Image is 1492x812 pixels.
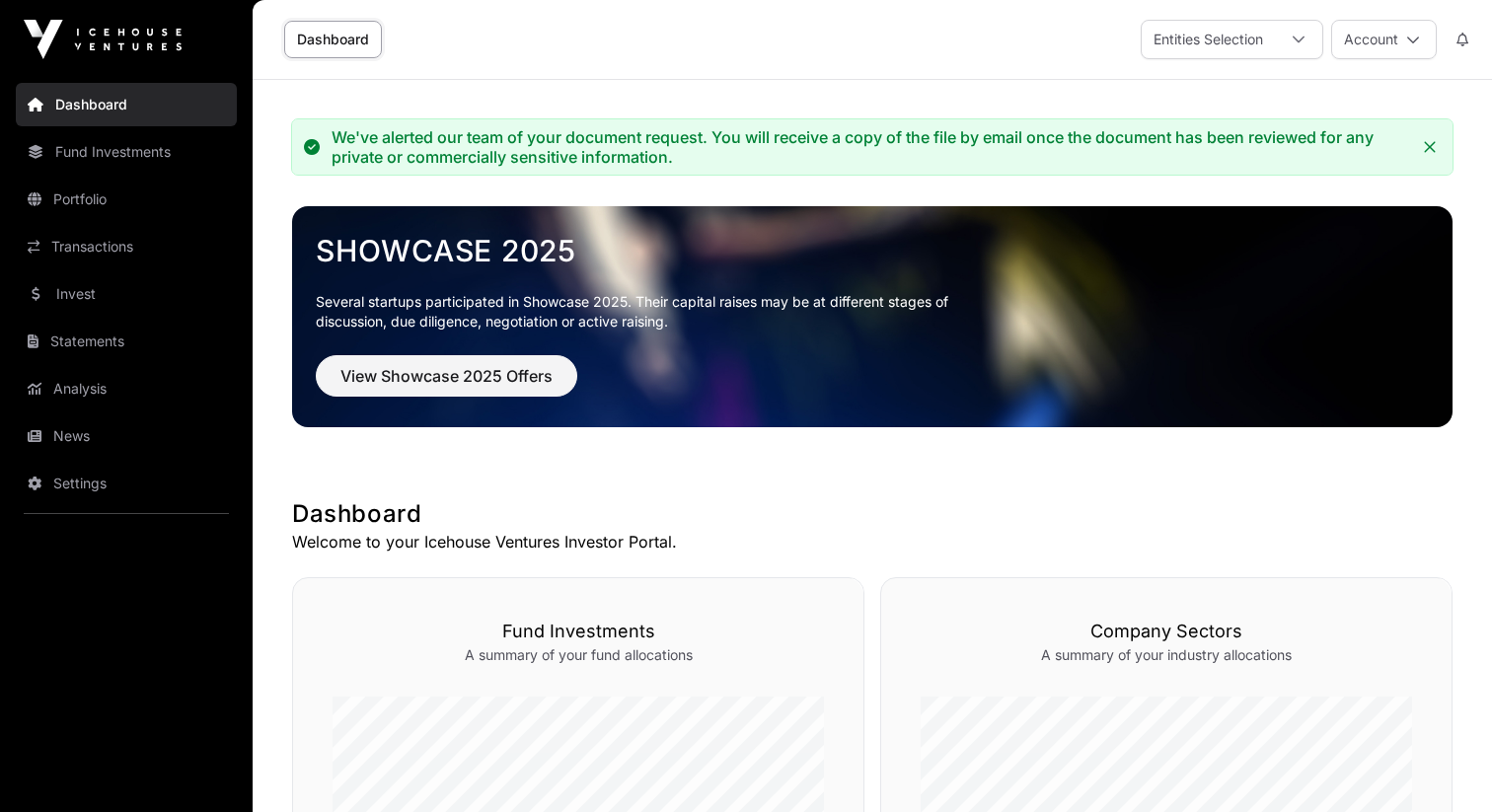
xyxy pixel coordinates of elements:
span: View Showcase 2025 Offers [340,364,553,388]
a: Dashboard [284,21,382,58]
div: Entities Selection [1142,21,1275,58]
a: Portfolio [16,178,237,221]
h3: Company Sectors [921,618,1412,645]
p: A summary of your fund allocations [333,645,824,665]
p: A summary of your industry allocations [921,645,1412,665]
button: Account [1331,20,1437,59]
p: Welcome to your Icehouse Ventures Investor Portal. [292,530,1453,554]
a: Analysis [16,367,237,410]
a: Invest [16,272,237,316]
a: View Showcase 2025 Offers [316,375,577,395]
a: Settings [16,462,237,505]
img: Showcase 2025 [292,206,1453,427]
h3: Fund Investments [333,618,824,645]
a: Dashboard [16,83,237,126]
a: Statements [16,320,237,363]
a: Transactions [16,225,237,268]
p: Several startups participated in Showcase 2025. Their capital raises may be at different stages o... [316,292,979,332]
h1: Dashboard [292,498,1453,530]
a: Showcase 2025 [316,233,1429,268]
button: View Showcase 2025 Offers [316,355,577,397]
a: Fund Investments [16,130,237,174]
button: Close [1419,133,1441,161]
img: Icehouse Ventures Logo [24,20,182,59]
div: We've alerted our team of your document request. You will receive a copy of the file by email onc... [332,127,1411,167]
a: News [16,414,237,458]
